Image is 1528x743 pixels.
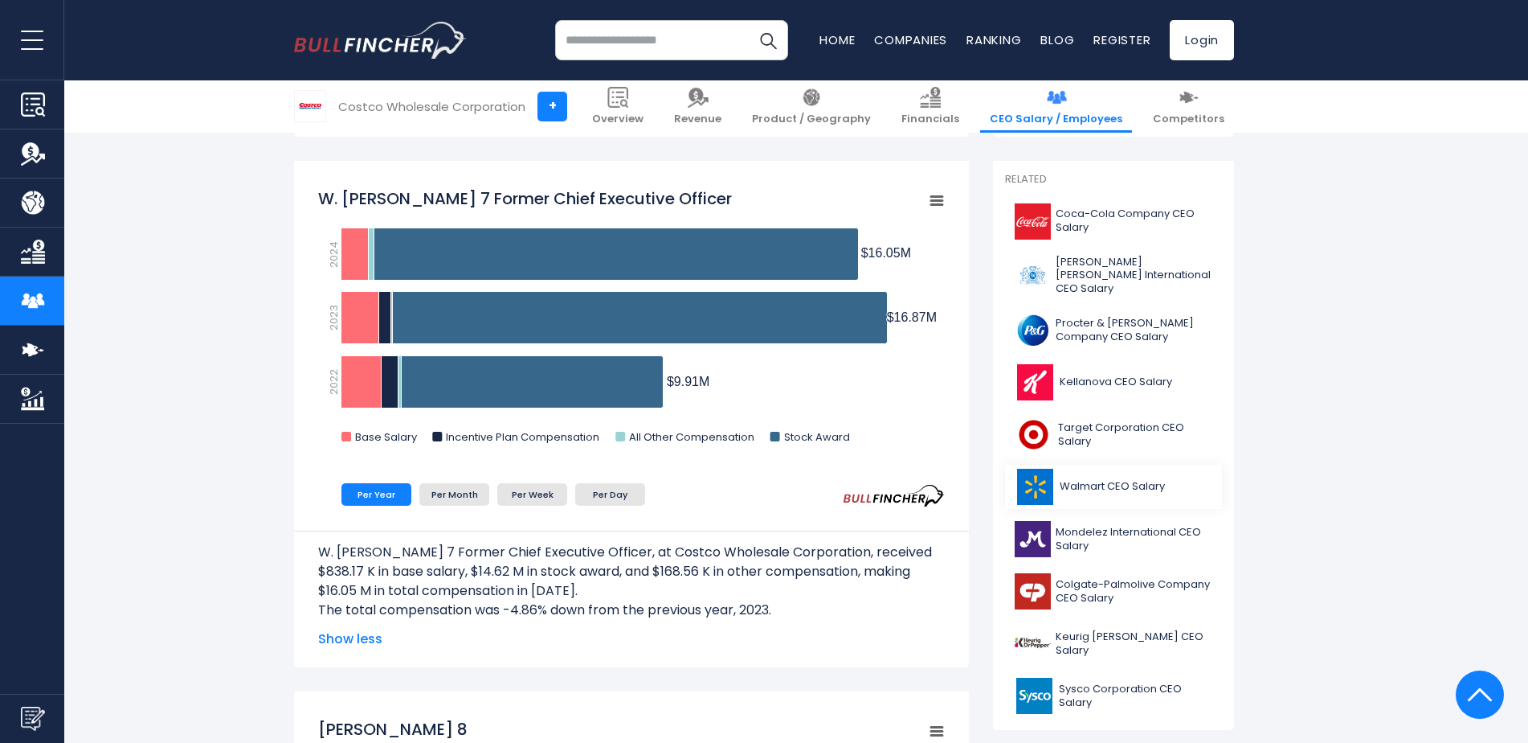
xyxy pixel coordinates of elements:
a: Login [1170,20,1234,60]
text: 2022 [326,369,341,395]
text: 2023 [326,305,341,330]
text: All Other Compensation [629,429,754,445]
tspan: $16.05M [861,246,911,260]
span: Walmart CEO Salary [1060,480,1165,494]
div: Costco Wholesale Corporation [338,97,525,116]
a: Ranking [966,31,1021,48]
span: Keurig [PERSON_NAME] CEO Salary [1056,630,1212,658]
img: bullfincher logo [294,22,467,59]
a: Financials [892,80,969,133]
img: PM logo [1015,257,1051,294]
span: Financials [901,113,959,126]
a: Target Corporation CEO Salary [1005,413,1222,457]
img: SYY logo [1015,678,1054,714]
span: Colgate-Palmolive Company CEO Salary [1056,578,1212,605]
a: [PERSON_NAME] [PERSON_NAME] International CEO Salary [1005,252,1222,301]
span: [PERSON_NAME] [PERSON_NAME] International CEO Salary [1056,256,1212,297]
li: Per Week [497,483,567,506]
p: Related [1005,173,1222,187]
li: Per Year [341,483,411,506]
img: KDP logo [1015,626,1051,662]
img: TGT logo [1015,417,1053,453]
span: Revenue [674,113,721,126]
span: CEO Salary / Employees [990,113,1122,126]
span: Competitors [1153,113,1224,126]
img: MDLZ logo [1015,521,1051,557]
a: Mondelez International CEO Salary [1005,517,1222,561]
span: Show less [318,630,945,649]
a: Colgate-Palmolive Company CEO Salary [1005,569,1222,614]
span: Kellanova CEO Salary [1060,376,1172,389]
a: Walmart CEO Salary [1005,465,1222,509]
li: Per Day [575,483,645,506]
img: KO logo [1015,203,1051,240]
tspan: $16.87M [887,310,937,324]
text: Stock Award [784,429,850,445]
a: Companies [874,31,947,48]
a: Home [819,31,855,48]
img: WMT logo [1015,469,1055,505]
p: W. [PERSON_NAME] 7 Former Chief Executive Officer, at Costco Wholesale Corporation, received $838... [318,543,945,601]
img: PG logo [1015,312,1051,348]
tspan: [PERSON_NAME] 8 [318,718,468,741]
a: Overview [582,80,653,133]
li: Per Month [419,483,489,506]
span: Coca-Cola Company CEO Salary [1056,207,1212,235]
p: The total compensation was -4.86% down from the previous year, 2023. [318,601,945,620]
a: + [537,92,567,121]
a: Blog [1040,31,1074,48]
a: Keurig [PERSON_NAME] CEO Salary [1005,622,1222,666]
img: COST logo [295,91,325,121]
a: Procter & [PERSON_NAME] Company CEO Salary [1005,308,1222,352]
text: Incentive Plan Compensation [446,429,599,445]
span: Sysco Corporation CEO Salary [1059,683,1212,710]
tspan: W. [PERSON_NAME] 7 Former Chief Executive Officer [318,187,732,210]
a: Register [1093,31,1150,48]
a: Sysco Corporation CEO Salary [1005,674,1222,718]
a: Go to homepage [294,22,467,59]
span: Target Corporation CEO Salary [1058,421,1212,449]
a: Kellanova CEO Salary [1005,360,1222,404]
img: CL logo [1015,573,1051,610]
a: Coca-Cola Company CEO Salary [1005,199,1222,244]
svg: W. Craig Jelinek 7 Former Chief Executive Officer [318,179,945,461]
button: Search [748,20,788,60]
span: Overview [592,113,643,126]
span: Product / Geography [752,113,871,126]
span: Procter & [PERSON_NAME] Company CEO Salary [1056,317,1212,344]
img: K logo [1015,364,1055,400]
text: Base Salary [355,429,418,445]
span: Mondelez International CEO Salary [1056,526,1212,553]
tspan: $9.91M [667,375,709,388]
text: 2024 [326,241,341,268]
a: Product / Geography [742,80,880,133]
a: Revenue [664,80,731,133]
a: Competitors [1143,80,1234,133]
a: CEO Salary / Employees [980,80,1132,133]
